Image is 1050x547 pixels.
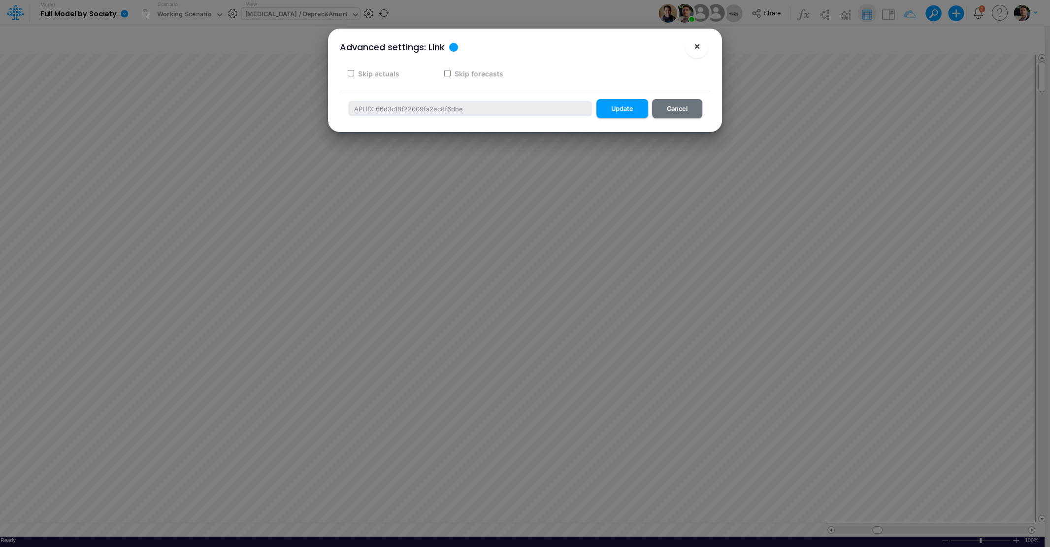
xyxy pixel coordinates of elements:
[340,40,445,54] div: Advanced settings: Link
[449,43,458,52] div: Tooltip anchor
[694,40,700,52] span: ×
[596,99,648,118] button: Update
[357,68,399,79] label: Skip actuals
[685,34,709,58] button: Close
[453,68,503,79] label: Skip forecasts
[652,99,702,118] button: Cancel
